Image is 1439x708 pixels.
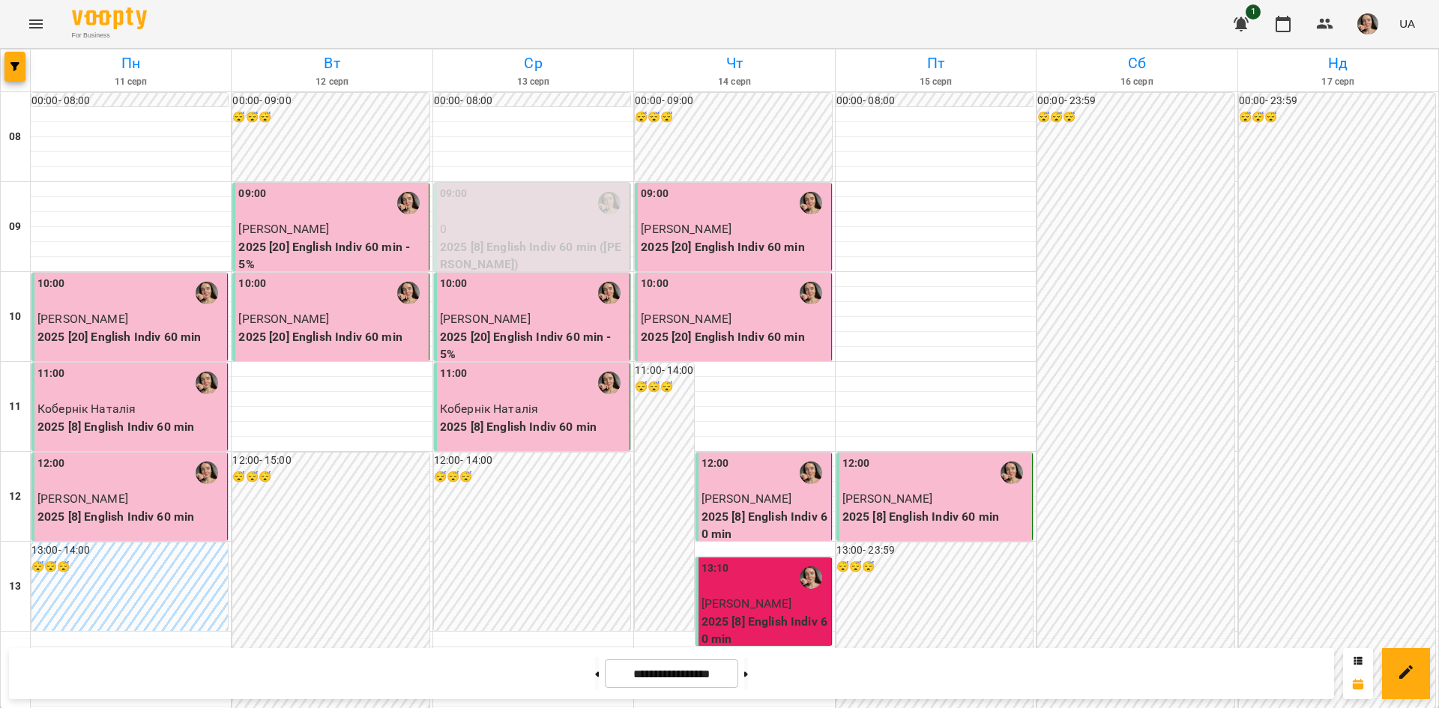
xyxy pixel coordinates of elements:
p: 2025 [20] English Indiv 60 min [641,328,827,346]
h6: 15 серп [838,75,1034,89]
span: [PERSON_NAME] [702,491,792,506]
img: Крикун Анна (а) [800,462,822,484]
span: [PERSON_NAME] [238,222,329,236]
h6: 12 [9,488,21,505]
p: 2025 [20] English Indiv 60 min -5% [238,238,425,273]
img: Крикун Анна (а) [196,372,218,394]
span: [PERSON_NAME] [37,312,128,326]
h6: 11:00 - 14:00 [635,363,693,379]
h6: 😴😴😴 [1037,109,1234,126]
img: Крикун Анна (а) [800,566,822,589]
img: Крикун Анна (а) [598,282,621,304]
span: [PERSON_NAME] [702,596,792,611]
h6: 13:00 - 14:00 [31,542,228,559]
h6: 00:00 - 08:00 [434,93,630,109]
img: Крикун Анна (а) [397,282,420,304]
img: Крикун Анна (а) [1001,462,1023,484]
h6: 13 [9,578,21,595]
h6: 😴😴😴 [31,559,228,575]
h6: 12:00 - 15:00 [232,453,429,469]
p: 2025 [8] English Indiv 60 min [842,508,1029,526]
img: aaa0aa5797c5ce11638e7aad685b53dd.jpeg [1357,13,1378,34]
h6: 😴😴😴 [635,379,693,396]
h6: 00:00 - 23:59 [1239,93,1435,109]
span: [PERSON_NAME] [842,491,933,506]
label: 12:00 [702,456,729,472]
h6: 10 [9,309,21,325]
h6: 00:00 - 08:00 [31,93,228,109]
h6: 16 серп [1039,75,1234,89]
p: 0 [440,220,627,238]
label: 10:00 [37,276,65,292]
p: 2025 [8] English Indiv 60 min [702,508,828,543]
label: 09:00 [440,186,468,202]
span: [PERSON_NAME] [440,312,531,326]
label: 09:00 [238,186,266,202]
p: 2025 [8] English Indiv 60 min [37,418,224,436]
h6: 😴😴😴 [232,469,429,485]
span: UA [1399,16,1415,31]
label: 10:00 [238,276,266,292]
h6: 😴😴😴 [635,109,831,126]
p: 2025 [20] English Indiv 60 min [238,328,425,346]
label: 12:00 [37,456,65,472]
button: UA [1393,10,1421,37]
h6: 13 серп [435,75,631,89]
img: Крикун Анна (а) [598,192,621,214]
h6: Нд [1240,52,1436,75]
h6: 13:00 - 23:59 [836,542,1033,559]
p: 2025 [20] English Indiv 60 min [37,328,224,346]
h6: 09 [9,219,21,235]
img: Крикун Анна (а) [397,192,420,214]
button: Menu [18,6,54,42]
p: 2025 [20] English Indiv 60 min [641,238,827,256]
img: Крикун Анна (а) [196,462,218,484]
p: 2025 [8] English Indiv 60 min [37,508,224,526]
p: 2025 [8] English Indiv 60 min ([PERSON_NAME]) [440,238,627,273]
label: 11:00 [37,366,65,382]
h6: 17 серп [1240,75,1436,89]
h6: 00:00 - 09:00 [635,93,831,109]
h6: 14 серп [636,75,832,89]
label: 09:00 [641,186,669,202]
label: 10:00 [440,276,468,292]
h6: 11 [9,399,21,415]
img: Крикун Анна (а) [598,372,621,394]
label: 13:10 [702,560,729,577]
span: [PERSON_NAME] [641,312,731,326]
span: [PERSON_NAME] [238,312,329,326]
h6: 11 серп [33,75,229,89]
h6: 00:00 - 08:00 [836,93,1033,109]
label: 10:00 [641,276,669,292]
span: Кобернік Наталія [37,402,136,416]
h6: 12 серп [234,75,429,89]
img: Крикун Анна (а) [800,192,822,214]
h6: 😴😴😴 [232,109,429,126]
span: Кобернік Наталія [440,402,538,416]
h6: Пн [33,52,229,75]
h6: Сб [1039,52,1234,75]
h6: 😴😴😴 [836,559,1033,575]
img: Крикун Анна (а) [196,282,218,304]
h6: 08 [9,129,21,145]
span: 1 [1246,4,1261,19]
h6: Вт [234,52,429,75]
p: 2025 [8] English Indiv 60 min [440,418,627,436]
span: [PERSON_NAME] [641,222,731,236]
h6: 00:00 - 09:00 [232,93,429,109]
h6: 😴😴😴 [1239,109,1435,126]
img: Крикун Анна (а) [800,282,822,304]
